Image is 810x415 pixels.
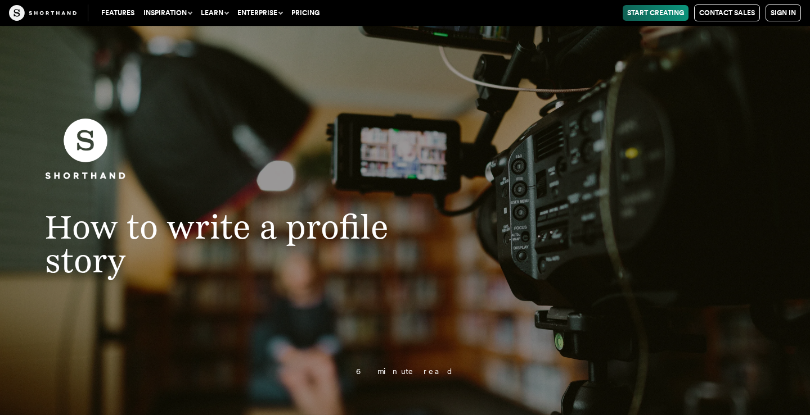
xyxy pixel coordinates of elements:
[694,4,760,21] a: Contact Sales
[623,5,688,21] a: Start Creating
[86,367,723,376] p: 6 minute read
[22,210,469,277] h1: How to write a profile story
[139,5,196,21] button: Inspiration
[9,5,76,21] img: The Craft
[233,5,287,21] button: Enterprise
[97,5,139,21] a: Features
[766,4,801,21] a: Sign in
[287,5,324,21] a: Pricing
[196,5,233,21] button: Learn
